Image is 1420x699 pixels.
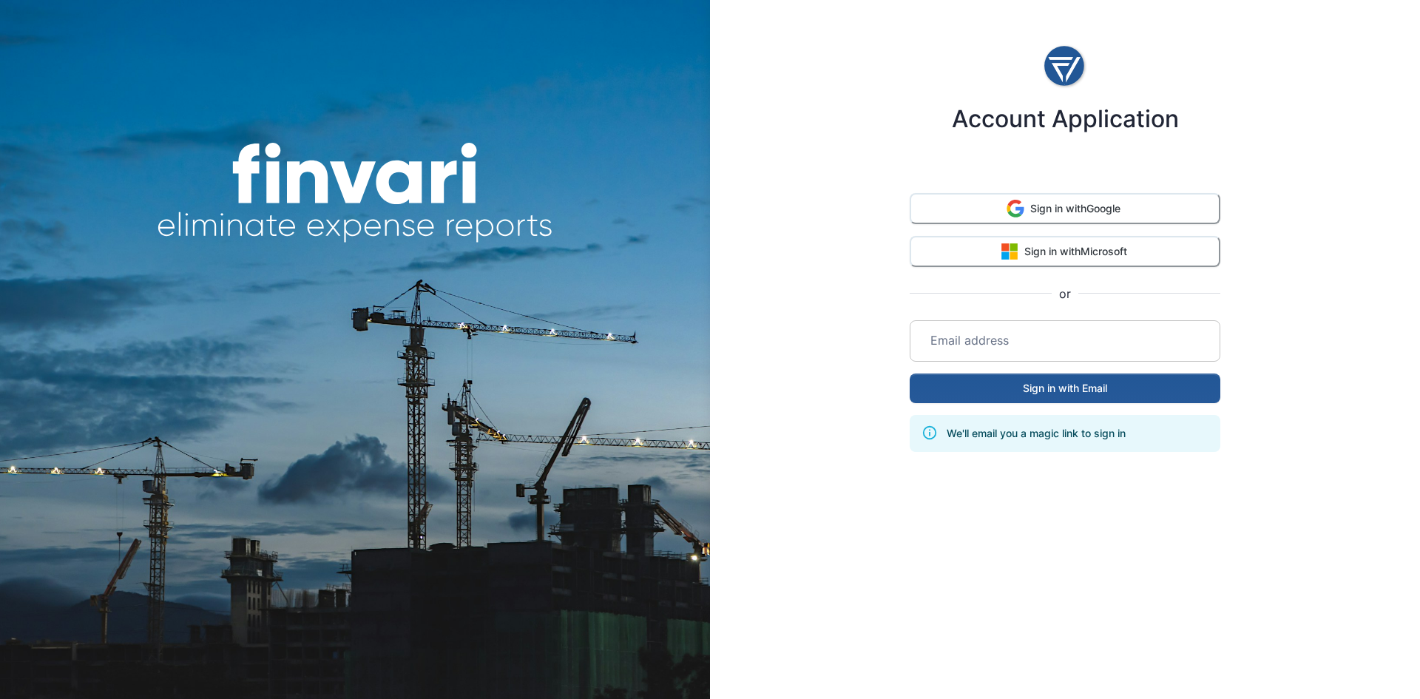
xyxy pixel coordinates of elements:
[157,143,553,243] img: finvari headline
[952,105,1179,133] h4: Account Application
[1043,40,1087,93] img: logo
[910,193,1220,224] button: Sign in withGoogle
[910,236,1220,267] button: Sign in withMicrosoft
[947,419,1126,448] div: We'll email you a magic link to sign in
[1052,285,1078,303] span: or
[910,374,1220,403] button: Sign in with Email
